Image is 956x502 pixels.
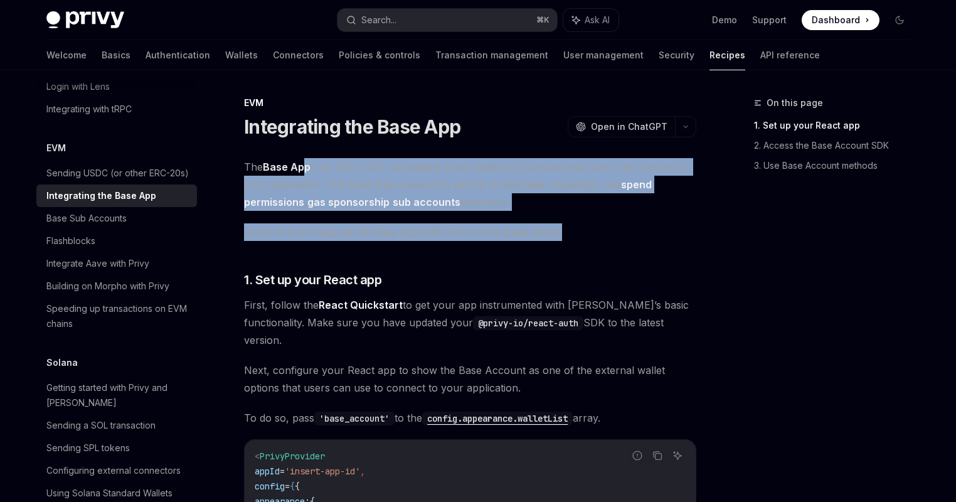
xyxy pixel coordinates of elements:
div: Getting started with Privy and [PERSON_NAME] [46,380,189,410]
span: 1. Set up your React app [244,271,381,289]
a: Support [752,14,787,26]
span: = [285,481,290,492]
span: 'insert-app-id' [285,466,360,477]
span: { [290,481,295,492]
a: Sending a SOL transaction [36,414,197,437]
a: Security [659,40,694,70]
a: Transaction management [435,40,548,70]
h1: Integrating the Base App [244,115,460,138]
a: Building on Morpho with Privy [36,275,197,297]
span: Next, configure your React app to show the Base Account as one of the external wallet options tha... [244,361,696,397]
div: Integrate Aave with Privy [46,256,149,271]
div: Base Sub Accounts [46,211,127,226]
a: config.appearance.walletList [422,412,573,424]
code: 'base_account' [314,412,395,425]
a: Connectors [273,40,324,70]
span: appId [255,466,280,477]
a: Policies & controls [339,40,420,70]
a: API reference [760,40,820,70]
a: sub accounts [393,196,460,209]
button: Open in ChatGPT [568,116,675,137]
a: Authentication [146,40,210,70]
span: PrivyProvider [260,451,325,462]
div: Flashblocks [46,233,95,248]
h5: Solana [46,355,78,370]
div: Search... [361,13,396,28]
button: Ask AI [669,447,686,464]
a: Speeding up transactions on EVM chains [36,297,197,335]
span: The is an ERC-4337-compatible smart wallet by Coinbase that users can connect to your application... [244,158,696,211]
a: 3. Use Base Account methods [754,156,920,176]
div: Sending USDC (or other ERC-20s) [46,166,189,181]
div: Speeding up transactions on EVM chains [46,301,189,331]
a: Configuring external connectors [36,459,197,482]
div: Configuring external connectors [46,463,181,478]
button: Report incorrect code [629,447,645,464]
span: config [255,481,285,492]
div: EVM [244,97,696,109]
button: Search...⌘K [337,9,557,31]
a: Sending USDC (or other ERC-20s) [36,162,197,184]
span: { [295,481,300,492]
a: Integrate Aave with Privy [36,252,197,275]
span: To do so, pass to the array. [244,409,696,427]
a: User management [563,40,644,70]
h5: EVM [46,141,66,156]
a: Integrating the Base App [36,184,197,207]
button: Ask AI [563,9,619,31]
button: Toggle dark mode [890,10,910,30]
div: Building on Morpho with Privy [46,279,169,294]
span: Open in ChatGPT [591,120,667,133]
a: Demo [712,14,737,26]
a: Integrating with tRPC [36,98,197,120]
div: Sending a SOL transaction [46,418,156,433]
div: Sending SPL tokens [46,441,130,456]
strong: Base App [263,161,311,173]
span: Learn how to integrate the Base App with Privy in the guide below. [244,223,696,241]
a: Dashboard [802,10,879,30]
a: Base Sub Accounts [36,207,197,230]
span: , [360,466,365,477]
a: Getting started with Privy and [PERSON_NAME] [36,376,197,414]
img: dark logo [46,11,124,29]
a: 1. Set up your React app [754,115,920,136]
code: @privy-io/react-auth [473,316,583,330]
span: First, follow the to get your app instrumented with [PERSON_NAME]’s basic functionality. Make sur... [244,296,696,349]
a: gas sponsorship [307,196,390,209]
div: Using Solana Standard Wallets [46,486,173,501]
a: Welcome [46,40,87,70]
div: Integrating with tRPC [46,102,132,117]
code: config.appearance.walletList [422,412,573,425]
span: = [280,466,285,477]
a: Wallets [225,40,258,70]
a: Flashblocks [36,230,197,252]
span: Dashboard [812,14,860,26]
a: Recipes [709,40,745,70]
button: Copy the contents from the code block [649,447,666,464]
span: < [255,451,260,462]
div: Integrating the Base App [46,188,156,203]
a: React Quickstart [319,299,403,312]
a: 2. Access the Base Account SDK [754,136,920,156]
span: On this page [767,95,823,110]
a: Sending SPL tokens [36,437,197,459]
span: Ask AI [585,14,610,26]
span: ⌘ K [536,15,550,25]
a: Basics [102,40,130,70]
